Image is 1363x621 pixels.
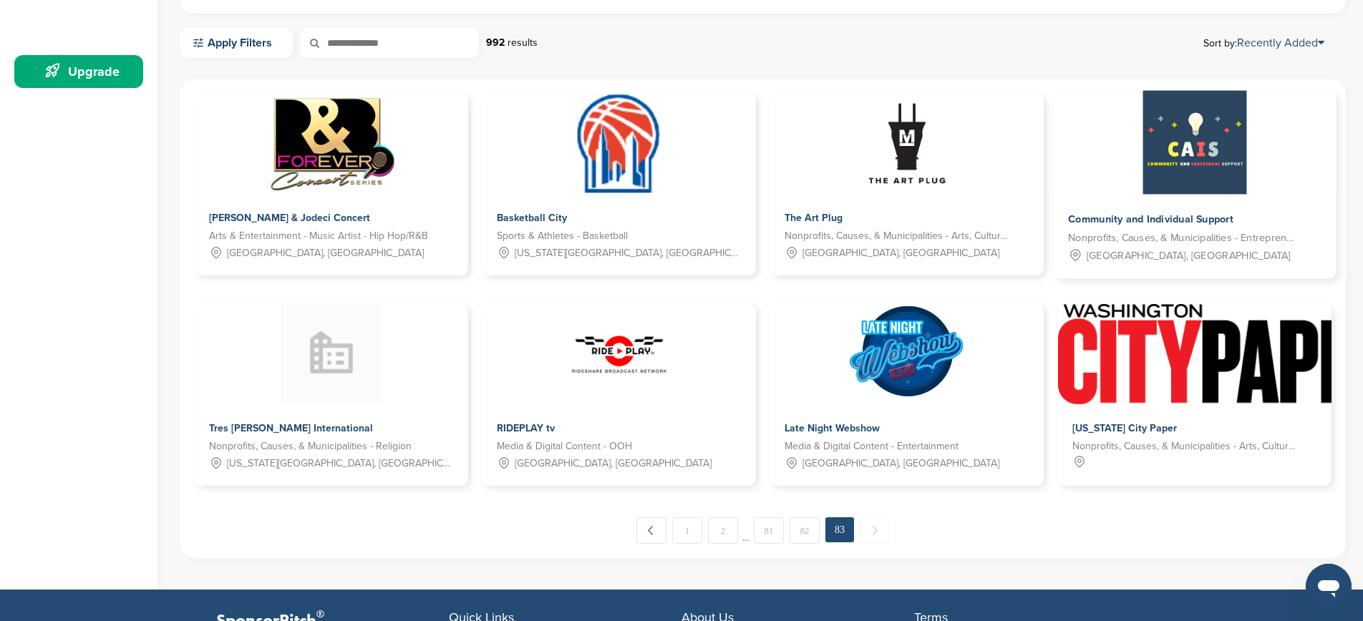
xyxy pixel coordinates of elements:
iframe: Button to launch messaging window [1306,564,1352,610]
span: The Art Plug [785,212,843,224]
a: Upgrade [14,55,143,88]
span: [GEOGRAPHIC_DATA], [GEOGRAPHIC_DATA] [802,245,999,261]
a: Sponsorpitch & The Art Plug The Art Plug Nonprofits, Causes, & Municipalities - Arts, Culture and... [770,94,1044,275]
a: 81 [754,517,784,544]
a: Sponsorpitch & Tres Dias International Tres [PERSON_NAME] International Nonprofits, Causes, & Mun... [195,304,468,486]
img: Sponsorpitch & Basketball City [576,94,663,194]
span: Basketball City [497,212,567,224]
img: Sponsorpitch & Tres Dias International [281,304,382,404]
a: 1 [672,517,702,544]
img: Sponsorpitch & The Art Plug [857,94,957,194]
img: Sponsorpitch & Boyz II Men & Jodeci Concert [269,94,394,194]
span: Sports & Athletes - Basketball [497,228,628,244]
span: [US_STATE][GEOGRAPHIC_DATA], [GEOGRAPHIC_DATA] [227,456,454,471]
span: Next → [860,517,890,544]
span: … [742,517,750,543]
span: [PERSON_NAME] & Jodeci Concert [209,212,370,224]
img: Sponsorpitch & Late Night Webshow [850,304,964,404]
em: 83 [825,517,854,542]
a: Sponsorpitch & Community and Individual Support Community and Individual Support Nonprofits, Caus... [1053,91,1336,279]
span: Arts & Entertainment - Music Artist - Hip Hop/R&B [209,228,428,244]
a: Sponsorpitch & RIDEPLAY tv RIDEPLAY tv Media & Digital Content - OOH [GEOGRAPHIC_DATA], [GEOGRAPH... [482,304,756,486]
span: [US_STATE] City Paper [1072,422,1177,434]
a: ← Previous [636,517,666,544]
span: [GEOGRAPHIC_DATA], [GEOGRAPHIC_DATA] [1087,248,1291,264]
a: Sponsorpitch & Boyz II Men & Jodeci Concert [PERSON_NAME] & Jodeci Concert Arts & Entertainment -... [195,94,468,275]
span: Nonprofits, Causes, & Municipalities - Arts, Culture and Humanities [1072,439,1296,454]
span: Tres [PERSON_NAME] International [209,422,373,434]
span: [GEOGRAPHIC_DATA], [GEOGRAPHIC_DATA] [802,456,999,471]
span: results [508,36,538,49]
div: Upgrade [21,59,143,84]
span: Community and Individual Support [1068,213,1233,226]
a: 2 [708,517,738,544]
a: Apply Filters [180,28,293,58]
strong: 992 [486,36,505,49]
a: Recently Added [1237,36,1324,50]
a: Sponsorpitch & Basketball City Basketball City Sports & Athletes - Basketball [US_STATE][GEOGRAPH... [482,94,756,275]
span: Media & Digital Content - Entertainment [785,439,959,454]
span: Nonprofits, Causes, & Municipalities - Arts, Culture and Humanities [785,228,1008,244]
span: Late Night Webshow [785,422,880,434]
span: Nonprofits, Causes, & Municipalities - Entrepreneurship [1068,230,1299,247]
span: [GEOGRAPHIC_DATA], [GEOGRAPHIC_DATA] [227,245,424,261]
span: [US_STATE][GEOGRAPHIC_DATA], [GEOGRAPHIC_DATA] [515,245,742,261]
img: Sponsorpitch & Community and Individual Support [1143,91,1247,195]
span: Media & Digital Content - OOH [497,439,632,454]
span: [GEOGRAPHIC_DATA], [GEOGRAPHIC_DATA] [515,456,712,471]
span: RIDEPLAY tv [497,422,555,434]
a: 82 [790,517,820,544]
span: Nonprofits, Causes, & Municipalities - Religion [209,439,412,454]
img: Sponsorpitch & RIDEPLAY tv [569,304,669,404]
a: Sponsorpitch & Washington City Paper [US_STATE] City Paper Nonprofits, Causes, & Municipalities -... [1058,304,1332,483]
span: Sort by: [1203,37,1324,49]
a: Sponsorpitch & Late Night Webshow Late Night Webshow Media & Digital Content - Entertainment [GEO... [770,304,1044,486]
